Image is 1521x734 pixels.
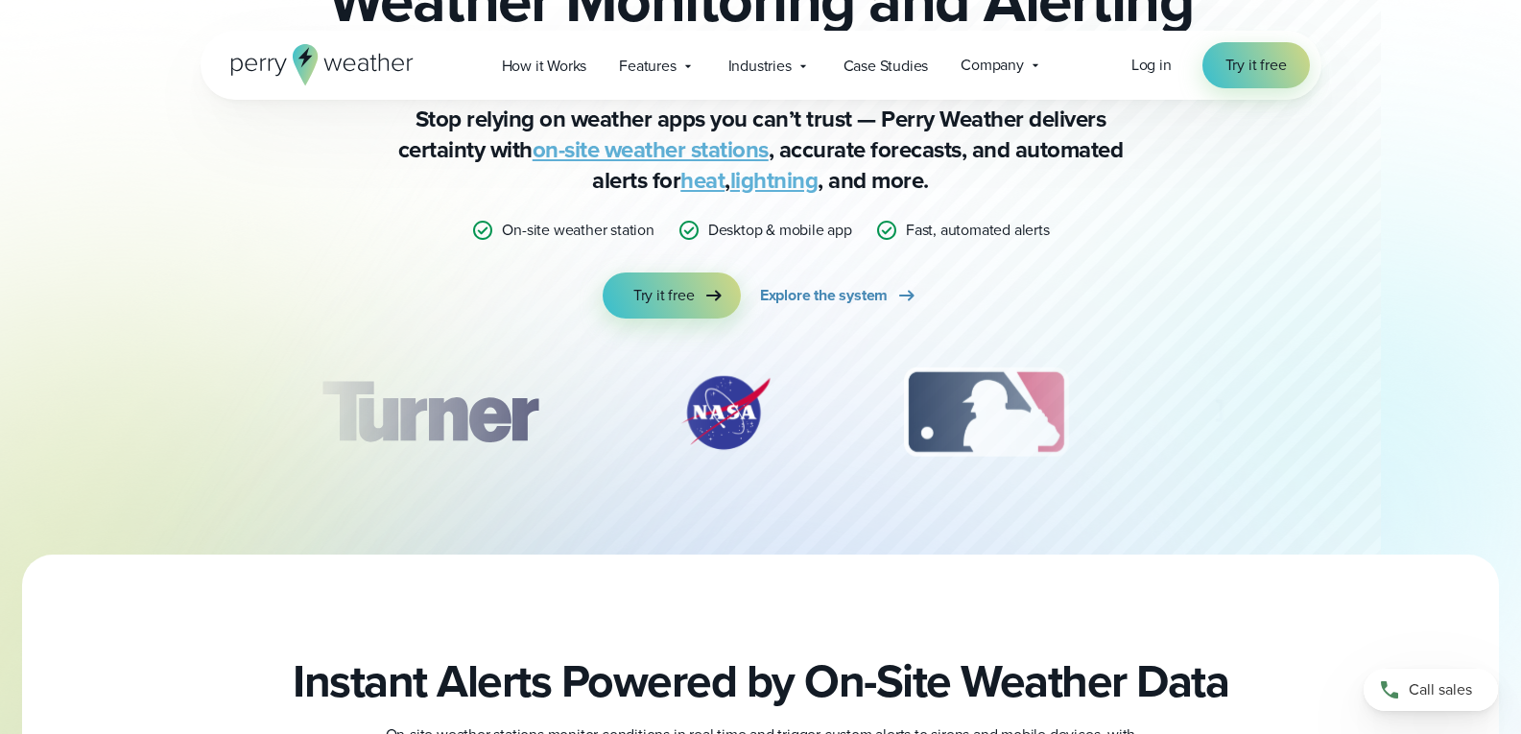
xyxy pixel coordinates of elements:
[293,365,565,461] img: Turner-Construction_1.svg
[297,365,1225,470] div: slideshow
[760,272,918,319] a: Explore the system
[827,46,945,85] a: Case Studies
[708,219,852,242] p: Desktop & mobile app
[1225,54,1287,77] span: Try it free
[728,55,792,78] span: Industries
[1131,54,1172,77] a: Log in
[885,365,1087,461] div: 3 of 12
[1131,54,1172,76] span: Log in
[658,365,793,461] div: 2 of 12
[486,46,604,85] a: How it Works
[658,365,793,461] img: NASA.svg
[844,55,929,78] span: Case Studies
[1409,678,1472,701] span: Call sales
[1179,365,1333,461] img: PGA.svg
[633,284,695,307] span: Try it free
[730,163,819,198] a: lightning
[1179,365,1333,461] div: 4 of 12
[502,55,587,78] span: How it Works
[1364,669,1498,711] a: Call sales
[533,132,769,167] a: on-site weather stations
[961,54,1024,77] span: Company
[619,55,676,78] span: Features
[377,104,1145,196] p: Stop relying on weather apps you can’t trust — Perry Weather delivers certainty with , accurate f...
[885,365,1087,461] img: MLB.svg
[680,163,725,198] a: heat
[502,219,654,242] p: On-site weather station
[293,365,565,461] div: 1 of 12
[760,284,888,307] span: Explore the system
[1202,42,1310,88] a: Try it free
[603,272,741,319] a: Try it free
[293,654,1228,708] h2: Instant Alerts Powered by On-Site Weather Data
[558,16,1153,107] strong: You Can Actually Trust
[906,219,1050,242] p: Fast, automated alerts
